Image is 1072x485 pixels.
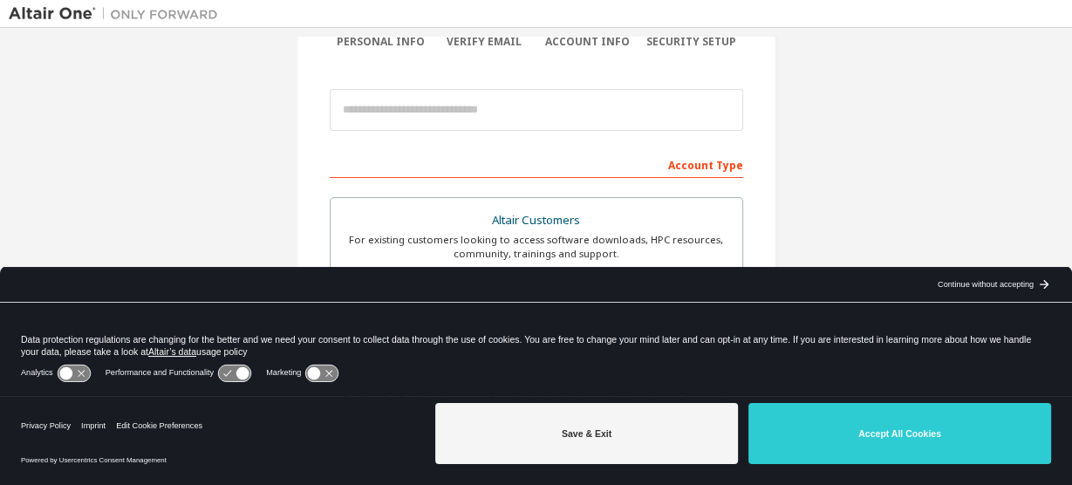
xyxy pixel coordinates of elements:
div: Account Info [536,35,640,49]
div: Altair Customers [341,208,732,233]
div: Verify Email [433,35,536,49]
div: For existing customers looking to access software downloads, HPC resources, community, trainings ... [341,233,732,261]
div: Personal Info [330,35,434,49]
div: Security Setup [639,35,743,49]
div: Account Type [330,150,743,178]
img: Altair One [9,5,227,23]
